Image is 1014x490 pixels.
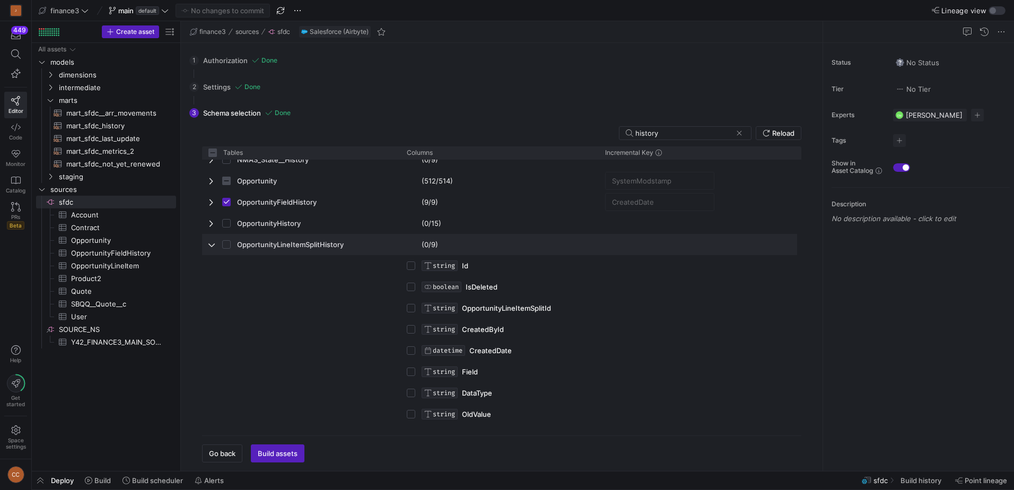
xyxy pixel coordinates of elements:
[36,43,176,56] div: Press SPACE to select this row.
[941,6,986,15] span: Lineage view
[66,158,164,170] span: mart_sfdc_not_yet_renewed​​​​​​​​​​
[237,150,309,170] span: NMAS_State__History
[433,347,462,354] span: DATETIME
[36,107,176,119] a: mart_sfdc__arr_movements​​​​​​​​​​
[4,118,27,145] a: Code
[310,28,369,36] span: Salesforce (Airbyte)
[36,323,176,336] div: Press SPACE to select this row.
[59,323,174,336] span: SOURCE_NS​​​​​​​​
[36,259,176,272] div: Press SPACE to select this row.
[433,389,455,397] span: STRING
[202,382,797,404] div: Press SPACE to select this row.
[237,234,344,255] span: OpportunityLineItemSplitHistory
[422,240,438,249] y42-import-column-renderer: (0/9)
[202,170,797,191] div: Press SPACE to select this row.
[36,170,176,183] div: Press SPACE to select this row.
[202,404,797,425] div: Press SPACE to select this row.
[36,221,176,234] div: Press SPACE to select this row.
[202,234,797,255] div: Press SPACE to select this row.
[901,476,941,485] span: Build history
[71,234,164,247] span: Opportunity​​​​​​​​​
[4,171,27,198] a: Catalog
[50,6,79,15] span: finance3
[11,5,21,16] div: J
[59,82,174,94] span: intermediate
[36,234,176,247] a: Opportunity​​​​​​​​​
[36,132,176,145] a: mart_sfdc_last_update​​​​​​​​​​
[80,471,116,489] button: Build
[237,213,301,234] span: OpportunityHistory
[59,69,174,81] span: dimensions
[94,476,111,485] span: Build
[71,209,164,221] span: Account​​​​​​​​​
[36,323,176,336] a: SOURCE_NS​​​​​​​​
[36,196,176,208] div: Press SPACE to select this row.
[36,208,176,221] div: Press SPACE to select this row.
[8,108,23,114] span: Editor
[11,214,20,220] span: PRs
[59,171,174,183] span: staging
[433,304,455,312] span: STRING
[36,119,176,132] a: mart_sfdc_history​​​​​​​​​​
[965,476,1007,485] span: Point lineage
[896,85,904,93] img: No tier
[132,476,183,485] span: Build scheduler
[71,247,164,259] span: OpportunityFieldHistory​​​​​​​​​
[66,120,164,132] span: mart_sfdc_history​​​​​​​​​​
[66,145,164,157] span: mart_sfdc_metrics_2​​​​​​​​​​
[66,107,164,119] span: mart_sfdc__arr_movements​​​​​​​​​​
[433,368,455,375] span: STRING
[9,357,22,363] span: Help
[772,129,794,137] span: Reload
[202,276,797,297] div: Press SPACE to select this row.
[422,219,441,227] y42-import-column-renderer: (0/15)
[433,326,455,333] span: STRING
[102,25,159,38] button: Create asset
[202,425,797,446] div: Press SPACE to select this row.
[832,137,885,144] span: Tags
[36,336,176,348] div: Press SPACE to select this row.
[38,46,66,53] div: All assets
[36,94,176,107] div: Press SPACE to select this row.
[233,25,261,38] button: sources
[893,56,942,69] button: No statusNo Status
[71,336,164,348] span: Y42_FINANCE3_MAIN_SOURCE_NS_CUSTOMCONSOLIDATEDEXCHANGERATESSEARCHRESULTS​​​​​​​​​
[605,149,653,156] span: Incremental Key
[237,171,277,191] span: Opportunity
[462,383,492,404] div: DataType
[36,221,176,234] a: Contract​​​​​​​​​
[202,340,797,361] div: Press SPACE to select this row.
[6,161,25,167] span: Monitor
[462,256,468,276] div: Id
[36,119,176,132] div: Press SPACE to select this row.
[265,25,293,38] button: sfdc
[469,340,512,361] div: CreatedDate
[422,155,438,164] y42-import-column-renderer: (0/9)
[466,277,497,297] div: IsDeleted
[36,234,176,247] div: Press SPACE to select this row.
[906,111,963,119] span: [PERSON_NAME]
[223,149,243,156] span: Tables
[258,449,298,458] span: Build assets
[433,262,455,269] span: STRING
[756,126,801,140] button: Reload
[36,132,176,145] div: Press SPACE to select this row.
[36,208,176,221] a: Account​​​​​​​​​
[71,273,164,285] span: Product2​​​​​​​​​
[422,177,453,185] y42-import-column-renderer: (512/514)
[832,214,1010,223] p: No description available - click to edit
[202,191,797,213] div: Press SPACE to deselect this row.
[202,149,797,170] div: Press SPACE to select this row.
[71,222,164,234] span: Contract​​​​​​​​​
[896,471,948,489] button: Build history
[36,4,91,17] button: finance3
[896,58,939,67] span: No Status
[462,362,478,382] div: Field
[36,336,176,348] a: Y42_FINANCE3_MAIN_SOURCE_NS_CUSTOMCONSOLIDATEDEXCHANGERATESSEARCHRESULTS​​​​​​​​​
[36,81,176,94] div: Press SPACE to select this row.
[36,272,176,285] a: Product2​​​​​​​​​
[235,28,259,36] span: sources
[237,192,317,213] span: OpportunityFieldHistory
[71,285,164,297] span: Quote​​​​​​​​​
[36,196,176,208] a: sfdc​​​​​​​​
